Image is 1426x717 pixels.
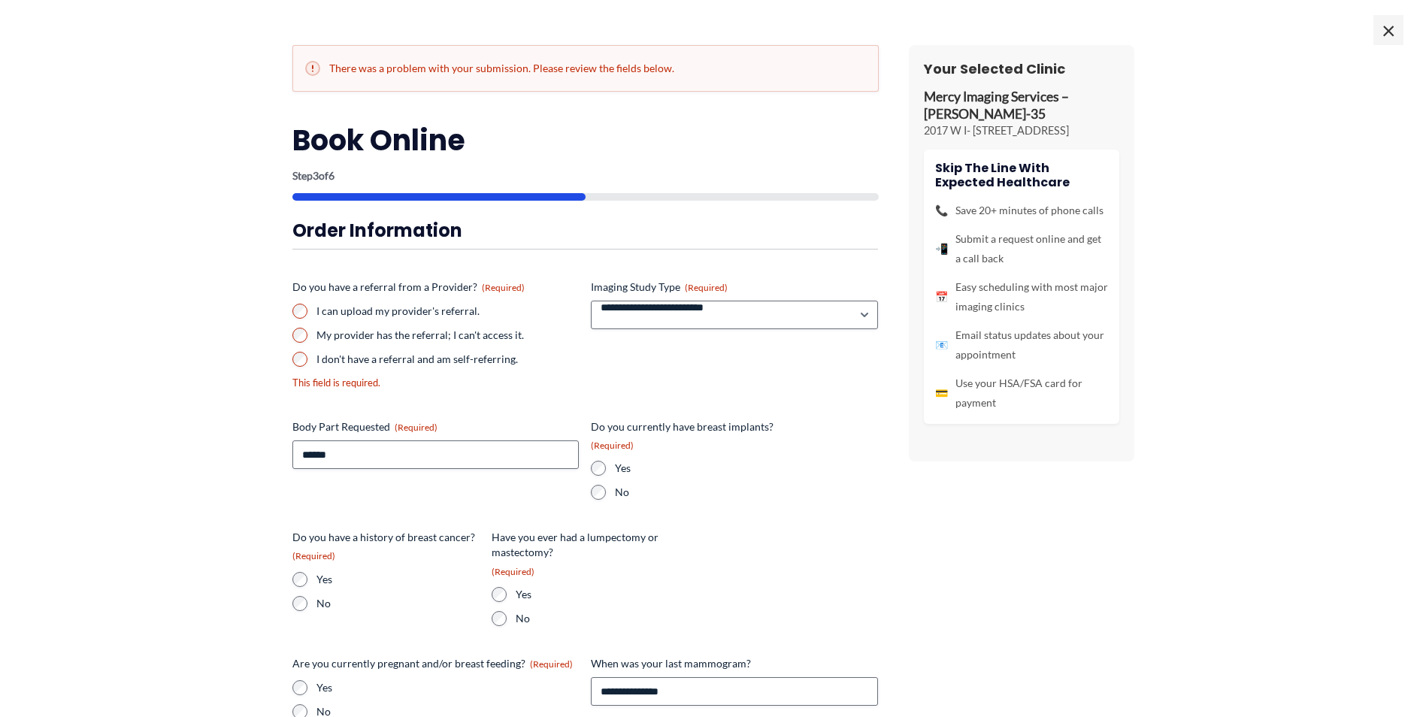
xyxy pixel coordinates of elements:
[1373,15,1403,45] span: ×
[516,611,679,626] label: No
[305,61,866,76] h2: There was a problem with your submission. Please review the fields below.
[615,461,778,476] label: Yes
[935,287,948,307] span: 📅
[935,201,1108,220] li: Save 20+ minutes of phone calls
[935,383,948,403] span: 💳
[591,656,878,671] label: When was your last mammogram?
[316,328,580,343] label: My provider has the referral; I can't access it.
[316,680,580,695] label: Yes
[292,656,573,671] legend: Are you currently pregnant and/or breast feeding?
[292,419,580,434] label: Body Part Requested
[492,566,534,577] span: (Required)
[316,352,580,367] label: I don't have a referral and am self-referring.
[615,485,778,500] label: No
[935,325,1108,365] li: Email status updates about your appointment
[316,572,480,587] label: Yes
[591,440,634,451] span: (Required)
[591,280,878,295] label: Imaging Study Type
[292,280,525,295] legend: Do you have a referral from a Provider?
[685,282,728,293] span: (Required)
[328,169,335,182] span: 6
[492,530,679,577] legend: Have you ever had a lumpectomy or mastectomy?
[292,122,879,159] h2: Book Online
[924,89,1119,123] p: Mercy Imaging Services – [PERSON_NAME]-35
[591,419,778,452] legend: Do you currently have breast implants?
[292,376,580,390] div: This field is required.
[292,219,879,242] h3: Order Information
[316,596,480,611] label: No
[935,277,1108,316] li: Easy scheduling with most major imaging clinics
[292,530,480,562] legend: Do you have a history of breast cancer?
[516,587,679,602] label: Yes
[924,123,1119,138] p: 2017 W I- [STREET_ADDRESS]
[935,201,948,220] span: 📞
[292,171,879,181] p: Step of
[935,161,1108,189] h4: Skip the line with Expected Healthcare
[924,60,1119,77] h3: Your Selected Clinic
[530,658,573,670] span: (Required)
[292,550,335,561] span: (Required)
[482,282,525,293] span: (Required)
[935,335,948,355] span: 📧
[935,239,948,259] span: 📲
[316,304,580,319] label: I can upload my provider's referral.
[935,229,1108,268] li: Submit a request online and get a call back
[313,169,319,182] span: 3
[935,374,1108,413] li: Use your HSA/FSA card for payment
[395,422,437,433] span: (Required)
